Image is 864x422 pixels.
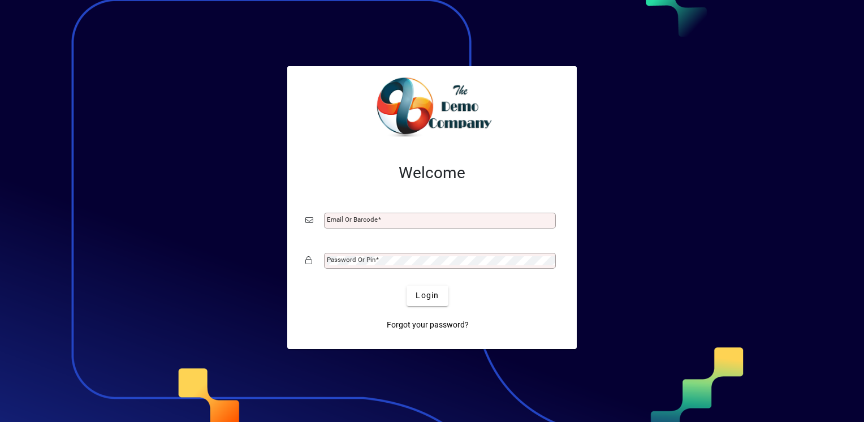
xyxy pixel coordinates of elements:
[387,319,469,331] span: Forgot your password?
[305,163,559,183] h2: Welcome
[382,315,473,335] a: Forgot your password?
[416,290,439,302] span: Login
[327,256,375,264] mat-label: Password or Pin
[407,286,448,306] button: Login
[327,216,378,223] mat-label: Email or Barcode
